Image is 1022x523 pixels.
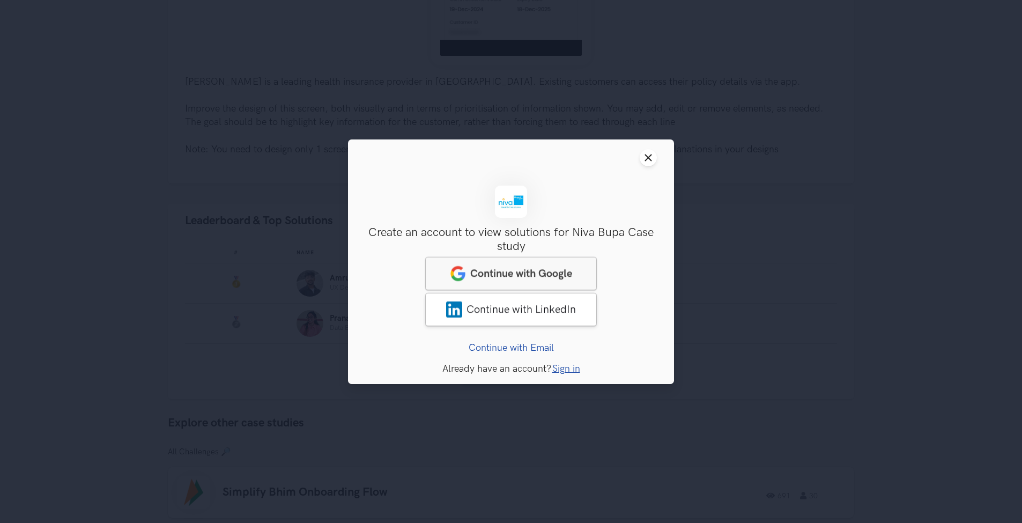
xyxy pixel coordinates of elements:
a: LinkedInContinue with LinkedIn [425,292,597,326]
h3: Create an account to view solutions for Niva Bupa Case study [365,226,657,254]
img: LinkedIn [446,301,462,317]
span: Continue with Google [470,267,572,279]
a: googleContinue with Google [425,256,597,290]
span: Already have an account? [442,363,551,374]
img: google [450,265,466,281]
a: Continue with Email [469,342,554,353]
a: Sign in [552,363,580,374]
span: Continue with LinkedIn [466,303,576,315]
